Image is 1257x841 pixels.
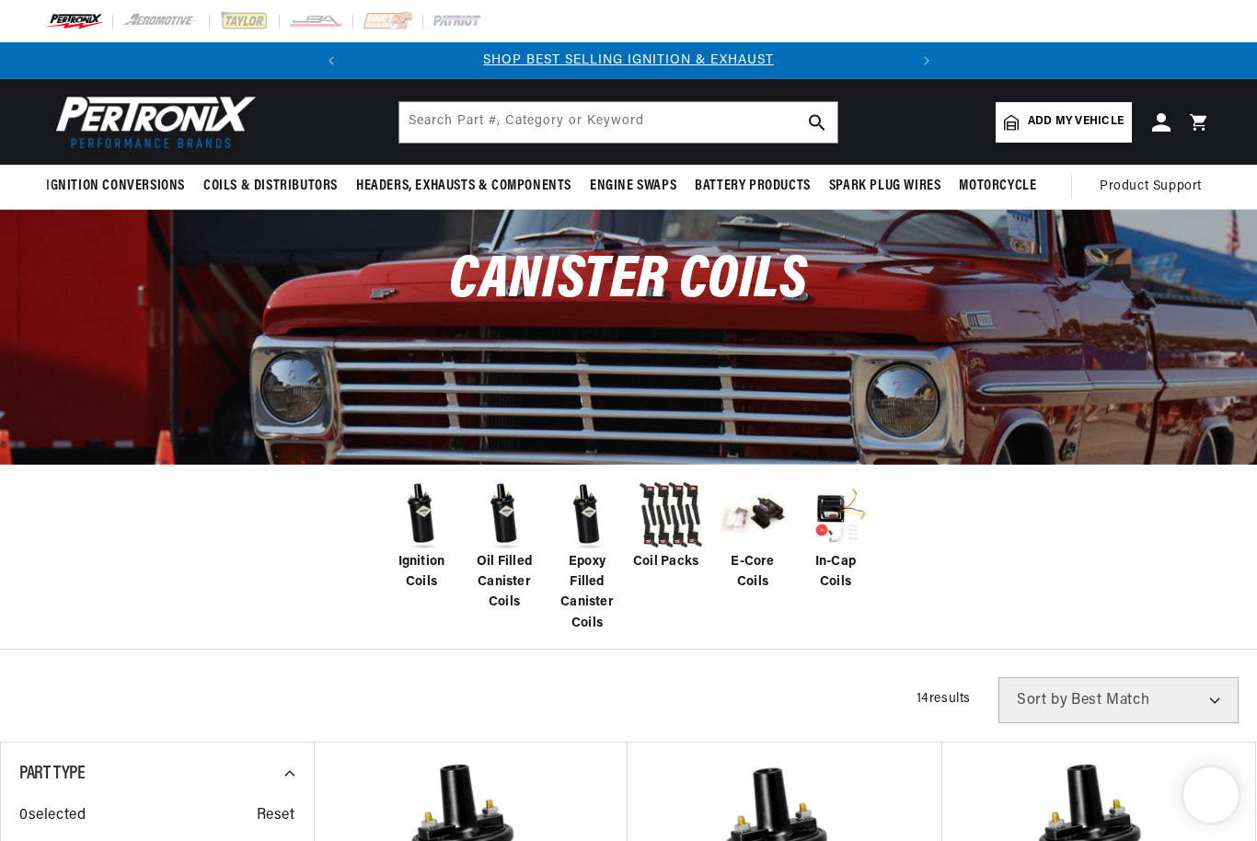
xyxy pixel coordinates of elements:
[996,102,1132,143] a: Add my vehicle
[347,165,581,208] summary: Headers, Exhausts & Components
[385,478,458,552] img: Ignition Coils
[581,165,686,208] summary: Engine Swaps
[799,552,872,593] span: In-Cap Coils
[467,478,541,552] img: Oil Filled Canister Coils
[203,177,338,196] span: Coils & Distributors
[820,165,951,208] summary: Spark Plug Wires
[633,478,707,572] a: Coil Packs Coil Packs
[1100,165,1211,209] summary: Product Support
[449,251,807,311] span: Canister Coils
[1017,693,1067,708] span: Sort by
[483,53,774,67] a: SHOP BEST SELLING IGNITION & EXHAUST
[797,102,837,143] button: search button
[385,478,458,593] a: Ignition Coils Ignition Coils
[998,677,1239,723] select: Sort by
[716,478,790,593] a: E-Core Coils E-Core Coils
[194,165,347,208] summary: Coils & Distributors
[550,478,624,635] a: Epoxy Filled Canister Coils Epoxy Filled Canister Coils
[46,165,194,208] summary: Ignition Conversions
[550,478,624,552] img: Epoxy Filled Canister Coils
[1028,113,1124,131] span: Add my vehicle
[257,804,295,828] span: Reset
[467,552,541,614] span: Oil Filled Canister Coils
[716,478,790,552] img: E-Core Coils
[917,692,971,706] span: 14 results
[19,765,85,783] span: Part Type
[633,478,707,552] img: Coil Packs
[829,177,941,196] span: Spark Plug Wires
[550,552,624,635] span: Epoxy Filled Canister Coils
[350,51,908,71] div: 1 of 2
[950,165,1045,208] summary: Motorcycle
[399,102,837,143] input: Search Part #, Category or Keyword
[686,165,820,208] summary: Battery Products
[356,177,571,196] span: Headers, Exhausts & Components
[959,177,1036,196] span: Motorcycle
[799,478,872,552] img: In-Cap Coils
[633,552,698,572] span: Coil Packs
[590,177,676,196] span: Engine Swaps
[46,177,185,196] span: Ignition Conversions
[350,51,908,71] div: Announcement
[313,42,350,79] button: Translation missing: en.sections.announcements.previous_announcement
[1100,177,1202,197] span: Product Support
[908,42,945,79] button: Translation missing: en.sections.announcements.next_announcement
[716,552,790,593] span: E-Core Coils
[695,177,811,196] span: Battery Products
[799,478,872,593] a: In-Cap Coils In-Cap Coils
[467,478,541,614] a: Oil Filled Canister Coils Oil Filled Canister Coils
[46,90,258,154] img: Pertronix
[385,552,458,593] span: Ignition Coils
[19,804,86,828] span: 0 selected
